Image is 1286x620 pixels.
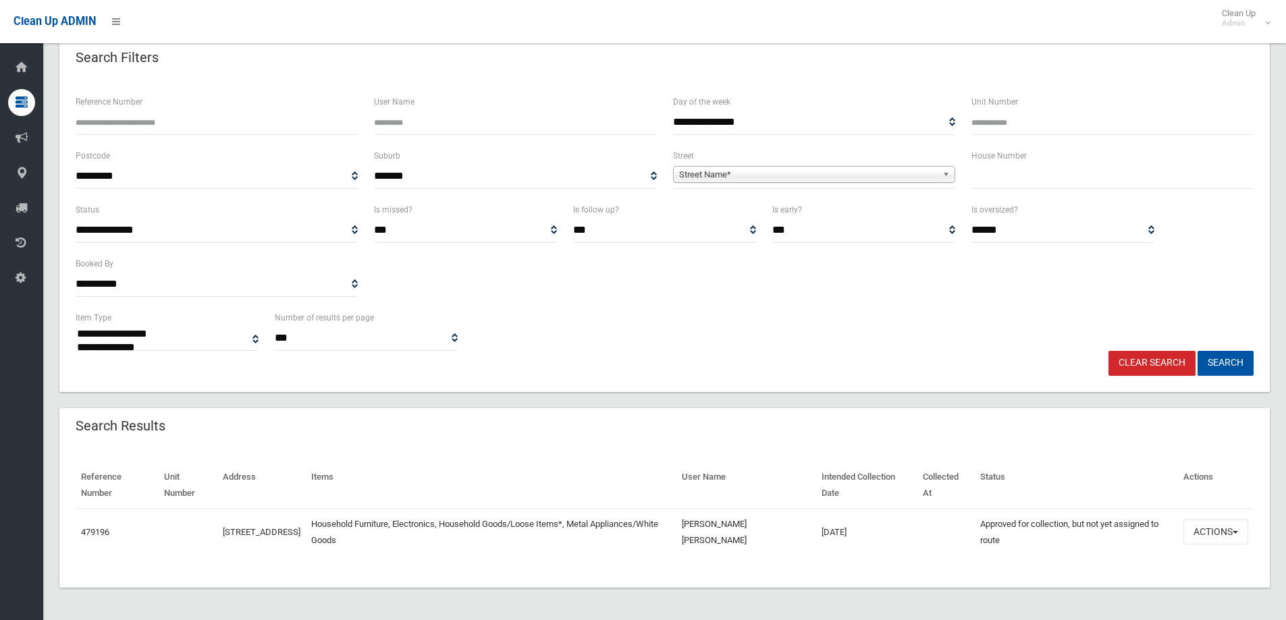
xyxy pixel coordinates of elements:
label: Number of results per page [275,310,374,325]
label: Is missed? [374,202,412,217]
header: Search Results [59,413,182,439]
small: Admin [1222,18,1256,28]
span: Street Name* [679,167,937,183]
th: Status [975,462,1178,509]
th: Collected At [917,462,974,509]
label: User Name [374,94,414,109]
label: Unit Number [971,94,1018,109]
a: 479196 [81,527,109,537]
label: Is early? [772,202,802,217]
label: Item Type [76,310,111,325]
label: Is oversized? [971,202,1018,217]
button: Search [1198,351,1254,376]
th: Actions [1178,462,1254,509]
label: Reference Number [76,94,142,109]
label: Day of the week [673,94,730,109]
label: Postcode [76,148,110,163]
td: Household Furniture, Electronics, Household Goods/Loose Items*, Metal Appliances/White Goods [306,509,677,555]
label: House Number [971,148,1027,163]
span: Clean Up [1215,8,1269,28]
th: Reference Number [76,462,159,509]
label: Booked By [76,256,113,271]
th: Unit Number [159,462,217,509]
th: Items [306,462,677,509]
td: [DATE] [816,509,917,555]
a: [STREET_ADDRESS] [223,527,300,537]
header: Search Filters [59,45,175,71]
th: User Name [676,462,816,509]
label: Is follow up? [573,202,619,217]
label: Street [673,148,694,163]
td: [PERSON_NAME] [PERSON_NAME] [676,509,816,555]
label: Status [76,202,99,217]
label: Suburb [374,148,400,163]
a: Clear Search [1108,351,1196,376]
th: Address [217,462,306,509]
td: Approved for collection, but not yet assigned to route [975,509,1178,555]
th: Intended Collection Date [816,462,917,509]
span: Clean Up ADMIN [14,15,96,28]
button: Actions [1183,519,1248,544]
